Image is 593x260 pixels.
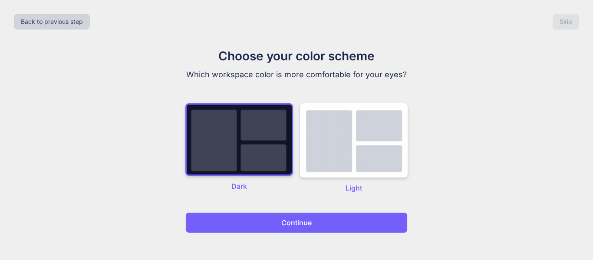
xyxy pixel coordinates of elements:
p: Continue [281,217,312,228]
button: Skip [553,14,579,30]
h1: Choose your color scheme [151,47,442,65]
p: Dark [185,181,293,191]
p: Light [300,183,408,193]
p: Which workspace color is more comfortable for your eyes? [151,69,442,81]
img: dark [185,103,293,176]
button: Back to previous step [14,14,90,30]
button: Continue [185,212,408,233]
img: dark [300,103,408,178]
